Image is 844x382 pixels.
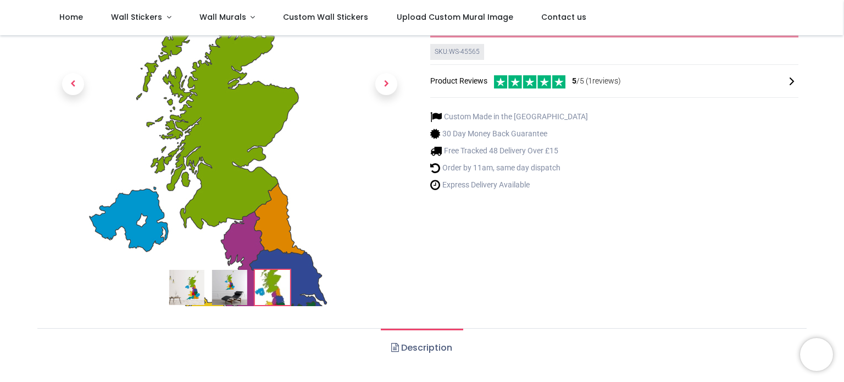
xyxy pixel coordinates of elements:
[800,338,833,371] iframe: Brevo live chat
[381,329,463,367] a: Description
[572,76,621,87] span: /5 ( 1 reviews)
[397,12,513,23] span: Upload Custom Mural Image
[111,12,162,23] span: Wall Stickers
[59,12,83,23] span: Home
[212,270,247,305] img: WS-45565-02
[430,74,798,88] div: Product Reviews
[430,128,588,140] li: 30 Day Money Back Guarantee
[375,73,397,95] span: Next
[62,73,84,95] span: Previous
[169,270,204,305] img: UK Map Regions England Wall Sticker
[430,111,588,123] li: Custom Made in the [GEOGRAPHIC_DATA]
[283,12,368,23] span: Custom Wall Stickers
[430,44,484,60] div: SKU: WS-45565
[430,179,588,191] li: Express Delivery Available
[430,145,588,157] li: Free Tracked 48 Delivery Over £15
[255,270,290,305] img: WS-45565-03
[430,162,588,174] li: Order by 11am, same day dispatch
[541,12,586,23] span: Contact us
[572,76,576,85] span: 5
[199,12,246,23] span: Wall Murals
